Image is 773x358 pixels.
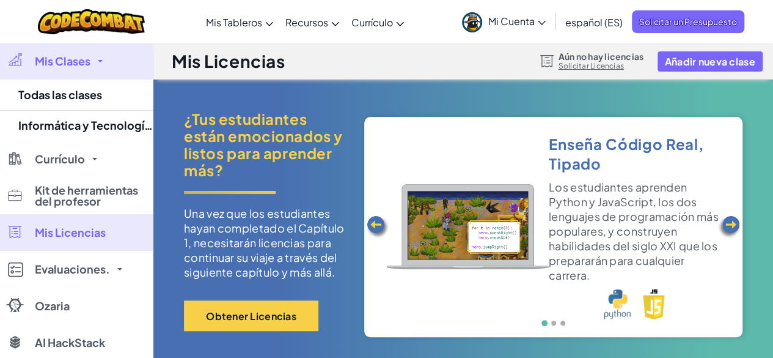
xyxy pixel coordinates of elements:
[632,10,744,33] a: Solicitar un Presupuesto
[345,6,410,39] a: Currículo
[35,227,106,238] span: Mis Licencias
[387,184,549,269] img: Device_1.png
[565,16,623,29] span: español (ES)
[559,51,644,61] span: Aún no hay licencias
[206,16,262,29] span: Mis Tableros
[365,215,390,239] img: Arrow_Left.png
[35,264,110,275] span: Evaluaciones.
[559,61,644,71] a: Solicitar Licencias
[604,289,630,319] img: python_logo.png
[35,56,90,67] span: Mis Clases
[717,215,741,239] img: Arrow_Left.png
[559,6,629,39] a: español (ES)
[456,2,552,41] a: Mi Cuenta
[184,300,318,331] button: Obtener Licencias
[35,300,70,311] span: Ozaria
[658,51,763,72] button: Añadir nueva clase
[172,50,285,73] h1: Mis Licencias
[35,185,145,207] span: Kit de herramientas del profesor
[643,289,665,319] img: javascript_logo.png
[285,16,328,29] span: Recursos
[200,6,279,39] a: Mis Tableros
[184,206,346,280] p: Una vez que los estudiantes hayan completado el Capítulo 1, necesitarán licencias para continuar ...
[184,110,346,179] span: ¿Tus estudiantes están emocionados y listos para aprender más?
[279,6,345,39] a: Recursos
[488,15,546,28] span: Mi Cuenta
[351,16,393,29] span: Currículo
[38,9,145,34] img: CodeCombat logo
[462,12,482,32] img: avatar
[549,180,720,283] p: Los estudiantes aprenden Python y JavaScript, los dos lenguajes de programación más populares, y ...
[35,337,105,348] span: AI HackStack
[35,154,85,165] span: Currículo
[549,135,705,173] span: Enseña Código Real, Tipado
